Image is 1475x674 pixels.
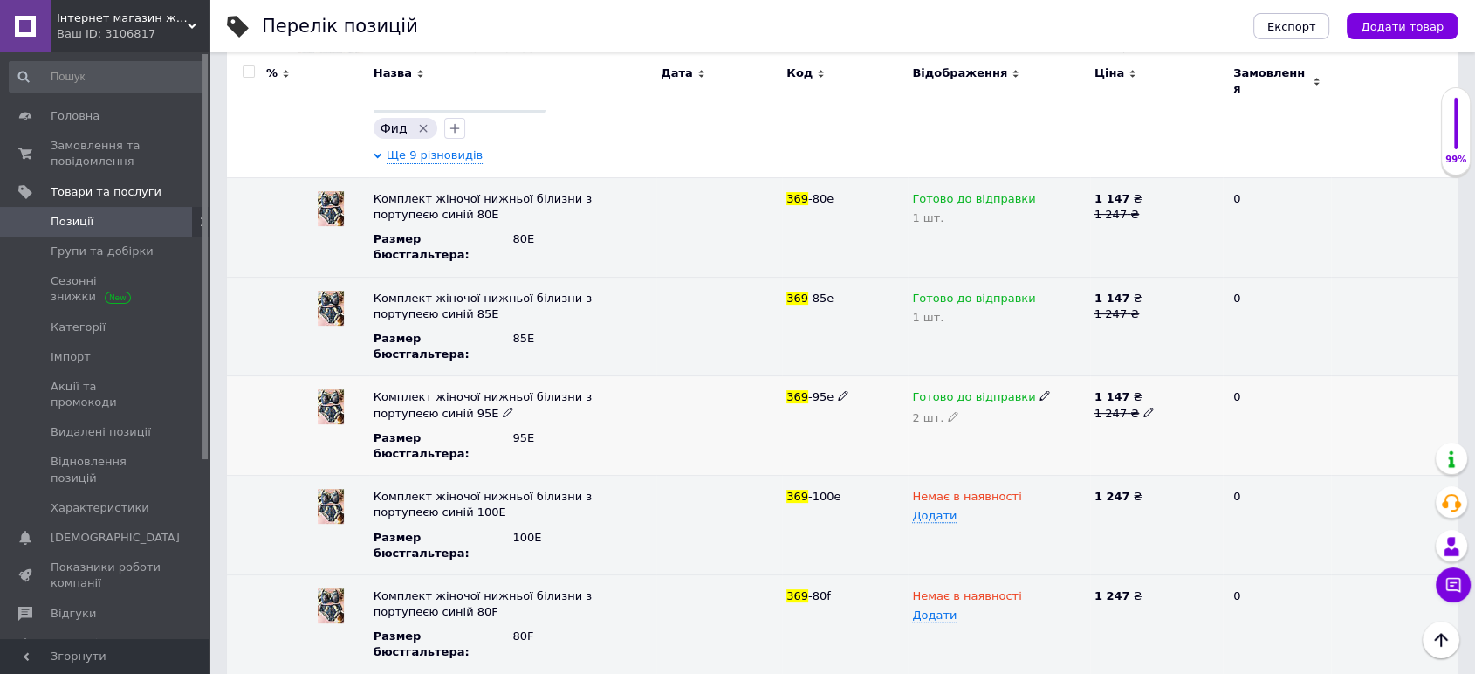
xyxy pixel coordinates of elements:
[318,291,344,326] img: Комплект женского нижнего белья с портупеей синий 85E
[374,231,513,263] div: Размер бюстгальтера :
[912,65,1007,81] span: Відображення
[786,390,808,403] span: 369
[57,26,209,42] div: Ваш ID: 3106817
[51,636,98,651] span: Покупці
[374,390,592,419] span: Комплект жіночої нижньої білизни з портупеєю синій 95E
[1223,277,1331,376] div: 0
[512,629,652,644] div: 80F
[1094,489,1218,505] div: ₴
[374,331,513,362] div: Размер бюстгальтера :
[51,424,151,440] span: Видалені позиції
[1436,567,1471,602] button: Чат з покупцем
[1361,20,1444,33] span: Додати товар
[1223,574,1331,674] div: 0
[1094,192,1130,205] b: 1 147
[1223,177,1331,277] div: 0
[786,65,813,81] span: Код
[1423,622,1459,658] button: Наверх
[51,606,96,622] span: Відгуки
[808,390,834,403] span: -95e
[318,489,344,524] img: Комплект женского нижнего белья с портупеей синий 100E
[51,320,106,335] span: Категорії
[808,192,834,205] span: -80e
[1223,476,1331,575] div: 0
[1267,20,1316,33] span: Експорт
[318,191,344,226] img: Комплект женского нижнего белья с портупеей синий 80E
[808,490,841,503] span: -100e
[786,292,808,305] span: 369
[1094,191,1218,207] div: ₴
[381,121,408,135] span: Фид
[1094,291,1218,306] div: ₴
[374,192,592,221] span: Комплект жіночої нижньої білизни з портупеєю синій 80E
[374,65,412,81] span: Назва
[808,292,834,305] span: -85e
[51,530,180,546] span: [DEMOGRAPHIC_DATA]
[1233,65,1308,97] span: Замовлення
[1094,490,1130,503] b: 1 247
[51,379,161,410] span: Акції та промокоди
[912,589,1021,608] span: Немає в наявності
[374,530,513,561] div: Размер бюстгальтера :
[661,65,693,81] span: Дата
[57,10,188,26] span: Інтернет магазин жіночої нижньої білизни Dominika
[912,390,1035,409] span: Готово до відправки
[786,192,808,205] span: 369
[1094,389,1218,405] div: ₴
[51,500,149,516] span: Характеристики
[51,349,91,365] span: Імпорт
[912,410,1086,424] div: 2 шт.
[374,430,513,462] div: Размер бюстгальтера :
[1094,65,1124,81] span: Ціна
[786,490,808,503] span: 369
[1094,406,1218,422] div: 1 247 ₴
[512,231,652,247] div: 80E
[51,214,93,230] span: Позиції
[318,389,344,424] img: Комплект женского нижнего белья с портупеей синий 95E
[1094,588,1218,604] div: ₴
[51,108,99,124] span: Головна
[51,454,161,485] span: Відновлення позицій
[912,509,957,523] span: Додати
[51,273,161,305] span: Сезонні знижки
[512,331,652,347] div: 85E
[51,244,154,259] span: Групи та добірки
[266,65,278,81] span: %
[262,17,418,36] div: Перелік позицій
[808,589,831,602] span: -80f
[9,61,205,93] input: Пошук
[416,121,430,135] svg: Видалити мітку
[1442,154,1470,166] div: 99%
[786,589,808,602] span: 369
[512,530,652,546] div: 100E
[1253,13,1330,39] button: Експорт
[1094,589,1130,602] b: 1 247
[912,490,1021,508] span: Немає в наявності
[318,588,344,623] img: Комплект женского нижнего белья с портупеей синий 80F
[912,311,1086,324] div: 1 шт.
[374,589,592,618] span: Комплект жіночої нижньої білизни з портупеєю синій 80F
[374,490,592,519] span: Комплект жіночої нижньої білизни з портупеєю синій 100E
[912,211,1086,224] div: 1 шт.
[1094,292,1130,305] b: 1 147
[512,430,652,446] div: 95E
[1094,207,1218,223] div: 1 247 ₴
[51,138,161,169] span: Замовлення та повідомлення
[1223,376,1331,476] div: 0
[1347,13,1458,39] button: Додати товар
[51,560,161,591] span: Показники роботи компанії
[374,292,592,320] span: Комплект жіночої нижньої білизни з портупеєю синій 85E
[912,609,957,622] span: Додати
[912,292,1035,310] span: Готово до відправки
[912,192,1035,210] span: Готово до відправки
[1094,306,1218,322] div: 1 247 ₴
[387,148,483,164] span: Ще 9 різновидів
[51,184,161,200] span: Товари та послуги
[1094,390,1130,403] b: 1 147
[374,629,513,660] div: Размер бюстгальтера :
